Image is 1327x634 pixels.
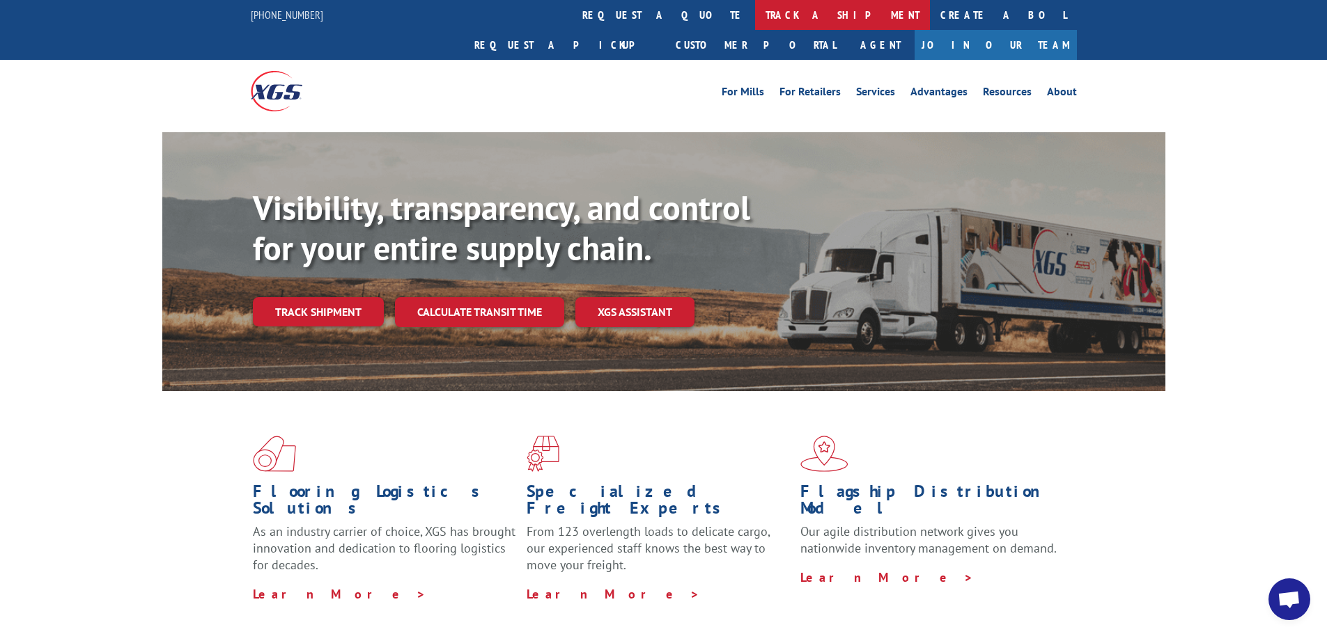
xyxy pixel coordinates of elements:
a: Join Our Team [915,30,1077,60]
a: For Retailers [779,86,841,102]
div: Open chat [1268,578,1310,620]
a: [PHONE_NUMBER] [251,8,323,22]
h1: Specialized Freight Experts [527,483,790,523]
a: Customer Portal [665,30,846,60]
p: From 123 overlength loads to delicate cargo, our experienced staff knows the best way to move you... [527,523,790,585]
a: Calculate transit time [395,297,564,327]
a: Resources [983,86,1032,102]
img: xgs-icon-total-supply-chain-intelligence-red [253,436,296,472]
a: Track shipment [253,297,384,326]
a: Services [856,86,895,102]
a: Agent [846,30,915,60]
h1: Flooring Logistics Solutions [253,483,516,523]
h1: Flagship Distribution Model [800,483,1064,523]
img: xgs-icon-focused-on-flooring-red [527,436,559,472]
a: XGS ASSISTANT [575,297,694,327]
a: Advantages [910,86,968,102]
a: Learn More > [527,586,700,602]
a: Learn More > [253,586,426,602]
b: Visibility, transparency, and control for your entire supply chain. [253,186,750,269]
a: For Mills [722,86,764,102]
a: Request a pickup [464,30,665,60]
a: Learn More > [800,569,974,585]
img: xgs-icon-flagship-distribution-model-red [800,436,848,472]
span: As an industry carrier of choice, XGS has brought innovation and dedication to flooring logistics... [253,523,515,573]
span: Our agile distribution network gives you nationwide inventory management on demand. [800,523,1057,556]
a: About [1047,86,1077,102]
